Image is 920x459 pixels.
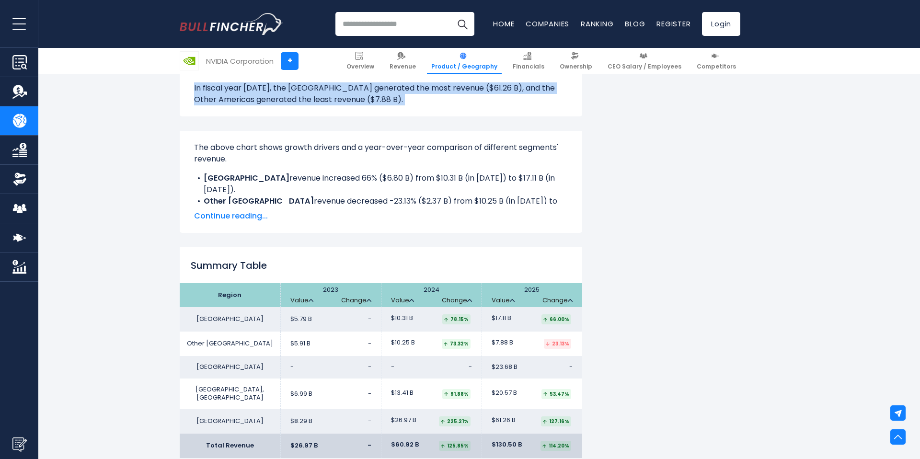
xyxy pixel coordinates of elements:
div: 225.21% [439,416,471,426]
td: [GEOGRAPHIC_DATA] [180,409,280,434]
span: - [469,363,472,371]
span: $20.57 B [492,389,517,397]
span: $5.79 B [290,315,312,323]
span: CEO Salary / Employees [608,63,681,70]
div: 91.88% [442,389,471,399]
a: Login [702,12,740,36]
span: Ownership [560,63,592,70]
a: Product / Geography [427,48,502,74]
th: Region [180,283,280,307]
span: $23.68 B [492,363,517,371]
img: NVDA logo [180,52,198,70]
span: $7.88 B [492,339,513,347]
span: - [368,390,371,398]
a: Companies [526,19,569,29]
button: Search [450,12,474,36]
div: 53.47% [541,389,571,399]
p: The above chart shows growth drivers and a year-over-year comparison of different segments' revenue. [194,142,568,165]
td: [GEOGRAPHIC_DATA] [180,307,280,332]
th: 2023 [280,283,381,307]
div: 73.32% [442,339,471,349]
span: - [391,363,394,371]
span: $6.99 B [290,390,312,398]
div: 66.00% [541,314,571,324]
li: revenue increased 66% ($6.80 B) from $10.31 B (in [DATE]) to $17.11 B (in [DATE]). [194,172,568,195]
span: - [368,417,371,425]
th: 2024 [381,283,482,307]
span: $17.11 B [492,314,511,322]
span: Overview [346,63,374,70]
th: 2025 [482,283,582,307]
a: Home [493,19,514,29]
a: Go to homepage [180,13,283,35]
span: $10.25 B [391,339,415,347]
span: $8.29 B [290,417,312,425]
a: CEO Salary / Employees [603,48,686,74]
td: Other [GEOGRAPHIC_DATA] [180,332,280,356]
span: Revenue [390,63,416,70]
a: Value [290,297,313,305]
span: $26.97 B [290,442,318,450]
a: Change [442,297,472,305]
a: Ownership [555,48,597,74]
span: $26.97 B [391,416,416,425]
a: Ranking [581,19,613,29]
span: Competitors [697,63,736,70]
h2: Summary Table [180,258,582,273]
span: Product / Geography [431,63,497,70]
span: $61.26 B [492,416,516,425]
span: $60.92 B [391,441,419,449]
a: Change [542,297,573,305]
span: - [368,315,371,323]
td: Total Revenue [180,434,280,458]
a: Overview [342,48,379,74]
div: 23.13% [544,339,571,349]
div: NVIDIA Corporation [206,56,274,67]
a: Blog [625,19,645,29]
td: [GEOGRAPHIC_DATA] [180,356,280,379]
div: 114.20% [540,441,571,451]
a: + [281,52,299,70]
span: $10.31 B [391,314,413,322]
a: Register [656,19,690,29]
p: In fiscal year [DATE], the [GEOGRAPHIC_DATA] generated the most revenue ($61.26 B), and the Other... [194,82,568,105]
a: Financials [508,48,549,74]
a: Competitors [692,48,740,74]
div: 78.15% [442,314,471,324]
b: Other [GEOGRAPHIC_DATA] [204,195,314,207]
a: Change [341,297,371,305]
span: Continue reading... [194,210,568,222]
span: $13.41 B [391,389,414,397]
span: $130.50 B [492,441,522,449]
a: Value [391,297,414,305]
span: - [569,363,573,371]
span: Financials [513,63,544,70]
img: Bullfincher logo [180,13,283,35]
span: - [368,363,371,371]
td: [GEOGRAPHIC_DATA], [GEOGRAPHIC_DATA] [180,379,280,409]
span: - [290,363,294,371]
b: [GEOGRAPHIC_DATA] [204,172,289,184]
li: revenue decreased -23.13% ($2.37 B) from $10.25 B (in [DATE]) to $7.88 B (in [DATE]). [194,195,568,218]
div: 125.85% [439,441,471,451]
a: Value [492,297,515,305]
span: $5.91 B [290,340,310,348]
div: 127.16% [541,416,571,426]
a: Revenue [385,48,420,74]
img: Ownership [12,172,27,186]
span: - [368,340,371,348]
span: - [368,442,371,450]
